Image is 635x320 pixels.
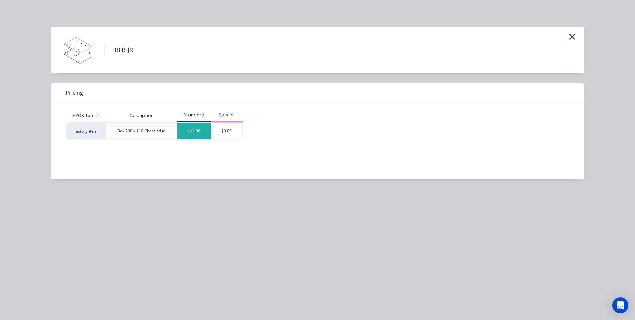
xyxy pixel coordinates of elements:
div: $12.00 [177,123,211,139]
div: Description [123,107,159,124]
span: Pricing [66,89,83,97]
div: $0.00 [211,123,242,139]
div: Special [211,112,243,118]
img: BFB-JR [61,33,94,67]
div: factory_item [66,122,106,140]
div: Box 200 x 110 Chassis/Lid [117,128,165,134]
h4: BFB-JR [104,44,143,56]
div: Open Intercom Messenger [612,297,628,313]
div: Standard [177,112,211,118]
div: MYOB Item # [66,109,106,122]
